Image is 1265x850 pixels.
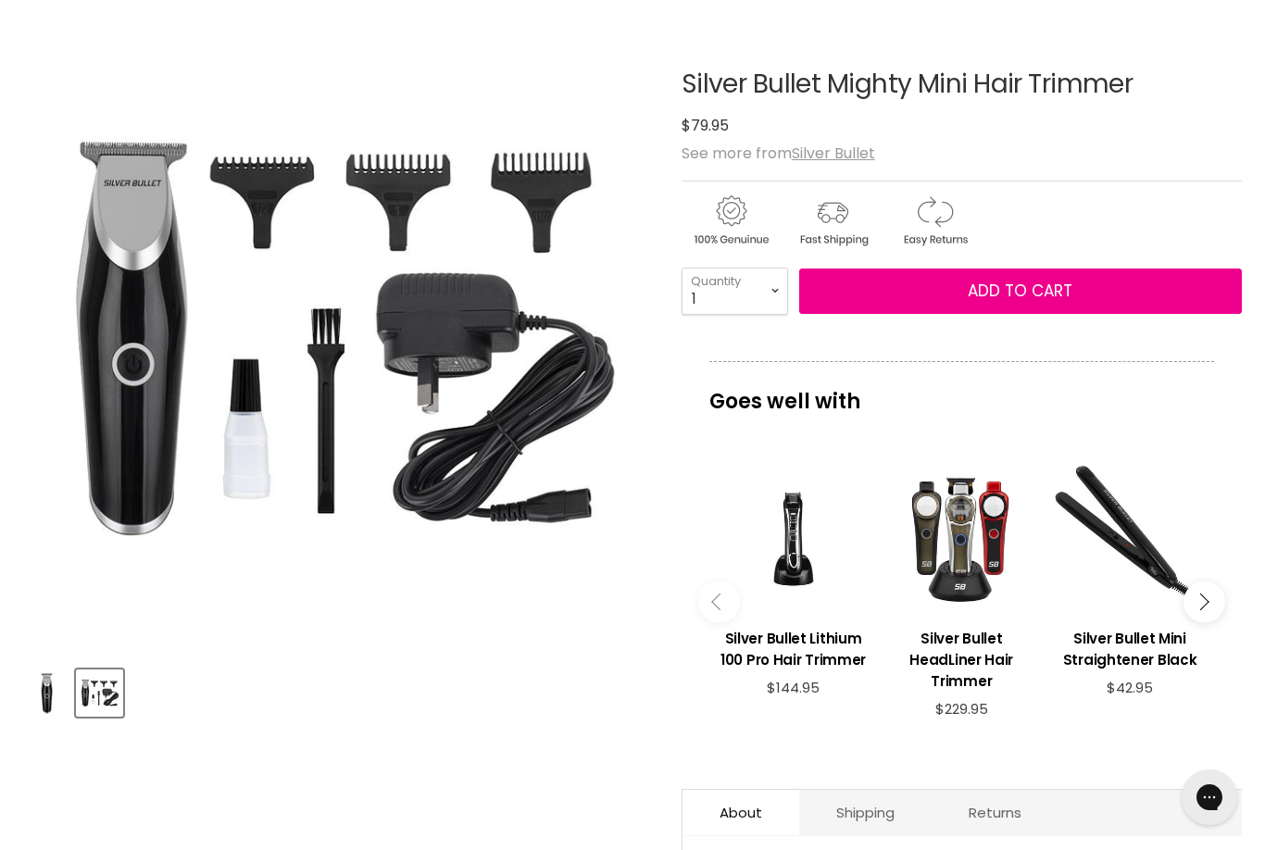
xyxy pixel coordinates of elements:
iframe: Gorgias live chat messenger [1172,763,1246,831]
a: View product:Silver Bullet Mini Straightener Black [1055,614,1205,680]
h1: Silver Bullet Mighty Mini Hair Trimmer [682,70,1242,99]
select: Quantity [682,268,788,314]
a: View product:Silver Bullet Mini Straightener Black [1055,464,1205,614]
span: $79.95 [682,115,729,136]
a: Silver Bullet [792,143,875,164]
p: Goes well with [709,361,1214,422]
a: View product:Silver Bullet Lithium 100 Pro Hair Trimmer [719,464,869,614]
span: Add to cart [968,280,1072,302]
a: View product:Silver Bullet HeadLiner Hair Trimmer [886,614,1036,701]
button: Silver Bullet Mighty Mini Hair Trimmer [23,669,70,717]
img: Silver Bullet Mighty Mini Hair Trimmer [78,671,121,715]
div: Product thumbnails [20,664,654,717]
img: returns.gif [885,193,983,249]
button: Silver Bullet Mighty Mini Hair Trimmer [76,669,123,717]
img: genuine.gif [682,193,780,249]
span: $144.95 [767,678,820,697]
span: $229.95 [935,699,988,719]
a: View product:Silver Bullet Lithium 100 Pro Hair Trimmer [719,614,869,680]
img: Silver Bullet Mighty Mini Hair Trimmer [25,671,69,715]
span: See more from [682,143,875,164]
span: $42.95 [1107,678,1153,697]
a: About [683,790,799,835]
a: Returns [932,790,1058,835]
a: View product:Silver Bullet HeadLiner Hair Trimmer [886,464,1036,614]
h3: Silver Bullet Mini Straightener Black [1055,628,1205,670]
button: Add to cart [799,269,1242,315]
div: Silver Bullet Mighty Mini Hair Trimmer image. Click or Scroll to Zoom. [23,24,651,652]
a: Shipping [799,790,932,835]
img: shipping.gif [783,193,882,249]
h3: Silver Bullet Lithium 100 Pro Hair Trimmer [719,628,869,670]
h3: Silver Bullet HeadLiner Hair Trimmer [886,628,1036,692]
